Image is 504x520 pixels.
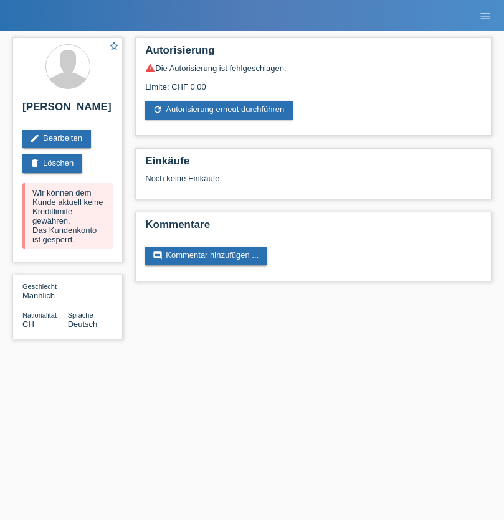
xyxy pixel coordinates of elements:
a: editBearbeiten [22,130,91,148]
i: menu [479,10,492,22]
i: warning [145,63,155,73]
h2: Kommentare [145,219,482,237]
span: Nationalität [22,311,57,319]
i: edit [30,133,40,143]
h2: [PERSON_NAME] [22,101,113,120]
i: star_border [108,40,120,52]
div: Die Autorisierung ist fehlgeschlagen. [145,63,482,73]
i: comment [153,250,163,260]
div: Wir können dem Kunde aktuell keine Kreditlimite gewähren. Das Kundenkonto ist gesperrt. [22,183,113,249]
h2: Einkäufe [145,155,482,174]
span: Deutsch [68,319,98,329]
a: star_border [108,40,120,54]
span: Sprache [68,311,93,319]
a: commentKommentar hinzufügen ... [145,247,267,265]
span: Geschlecht [22,283,57,290]
a: deleteLöschen [22,154,82,173]
span: Schweiz [22,319,34,329]
i: delete [30,158,40,168]
div: Limite: CHF 0.00 [145,73,482,92]
h2: Autorisierung [145,44,482,63]
div: Noch keine Einkäufe [145,174,482,192]
i: refresh [153,105,163,115]
a: refreshAutorisierung erneut durchführen [145,101,293,120]
a: menu [473,12,498,19]
div: Männlich [22,281,68,300]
